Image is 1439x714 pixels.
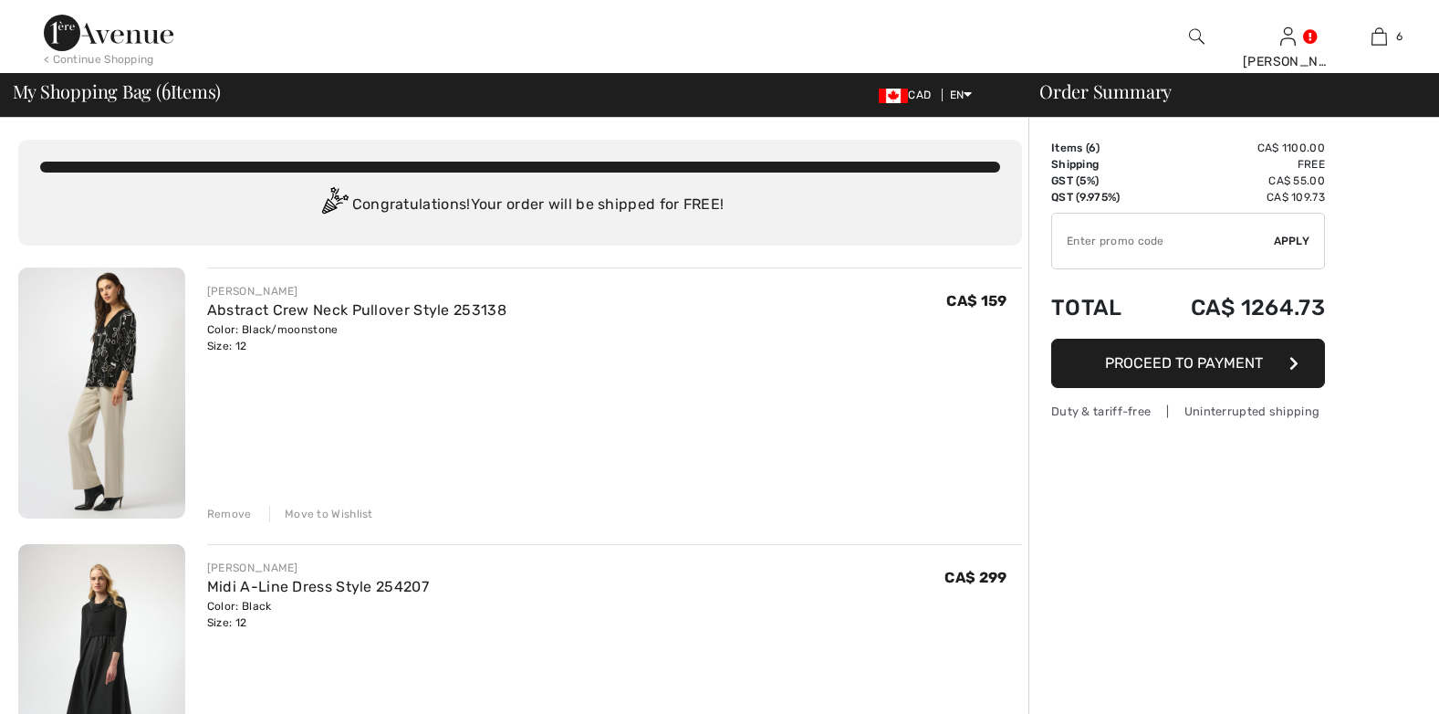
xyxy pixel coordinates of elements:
[1051,277,1145,339] td: Total
[879,89,908,103] img: Canadian Dollar
[207,321,506,354] div: Color: Black/moonstone Size: 12
[40,187,1000,224] div: Congratulations! Your order will be shipped for FREE!
[944,569,1006,586] span: CA$ 299
[1145,189,1325,205] td: CA$ 109.73
[1243,52,1332,71] div: [PERSON_NAME]
[1145,156,1325,173] td: Free
[1189,26,1204,47] img: search the website
[207,283,506,299] div: [PERSON_NAME]
[316,187,352,224] img: Congratulation2.svg
[950,89,973,101] span: EN
[1145,140,1325,156] td: CA$ 1100.00
[1051,403,1325,420] div: Duty & tariff-free | Uninterrupted shipping
[1105,354,1263,372] span: Proceed to Payment
[1145,277,1325,339] td: CA$ 1264.73
[1280,26,1296,47] img: My Info
[1334,26,1423,47] a: 6
[1371,26,1387,47] img: My Bag
[1089,142,1096,154] span: 6
[269,506,373,522] div: Move to Wishlist
[1051,339,1325,388] button: Proceed to Payment
[207,598,429,631] div: Color: Black Size: 12
[1051,173,1145,189] td: GST (5%)
[44,15,173,51] img: 1ère Avenue
[1396,28,1403,45] span: 6
[207,578,429,595] a: Midi A-Line Dress Style 254207
[1051,156,1145,173] td: Shipping
[1017,82,1428,100] div: Order Summary
[13,82,222,100] span: My Shopping Bag ( Items)
[1145,173,1325,189] td: CA$ 55.00
[1274,233,1310,249] span: Apply
[879,89,938,101] span: CAD
[1051,189,1145,205] td: QST (9.975%)
[946,292,1006,310] span: CA$ 159
[1051,140,1145,156] td: Items ( )
[207,301,506,319] a: Abstract Crew Neck Pullover Style 253138
[162,78,171,101] span: 6
[44,51,154,68] div: < Continue Shopping
[18,268,185,519] img: Abstract Crew Neck Pullover Style 253138
[1280,27,1296,45] a: Sign In
[1052,214,1274,268] input: Promo code
[207,506,252,522] div: Remove
[207,560,429,576] div: [PERSON_NAME]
